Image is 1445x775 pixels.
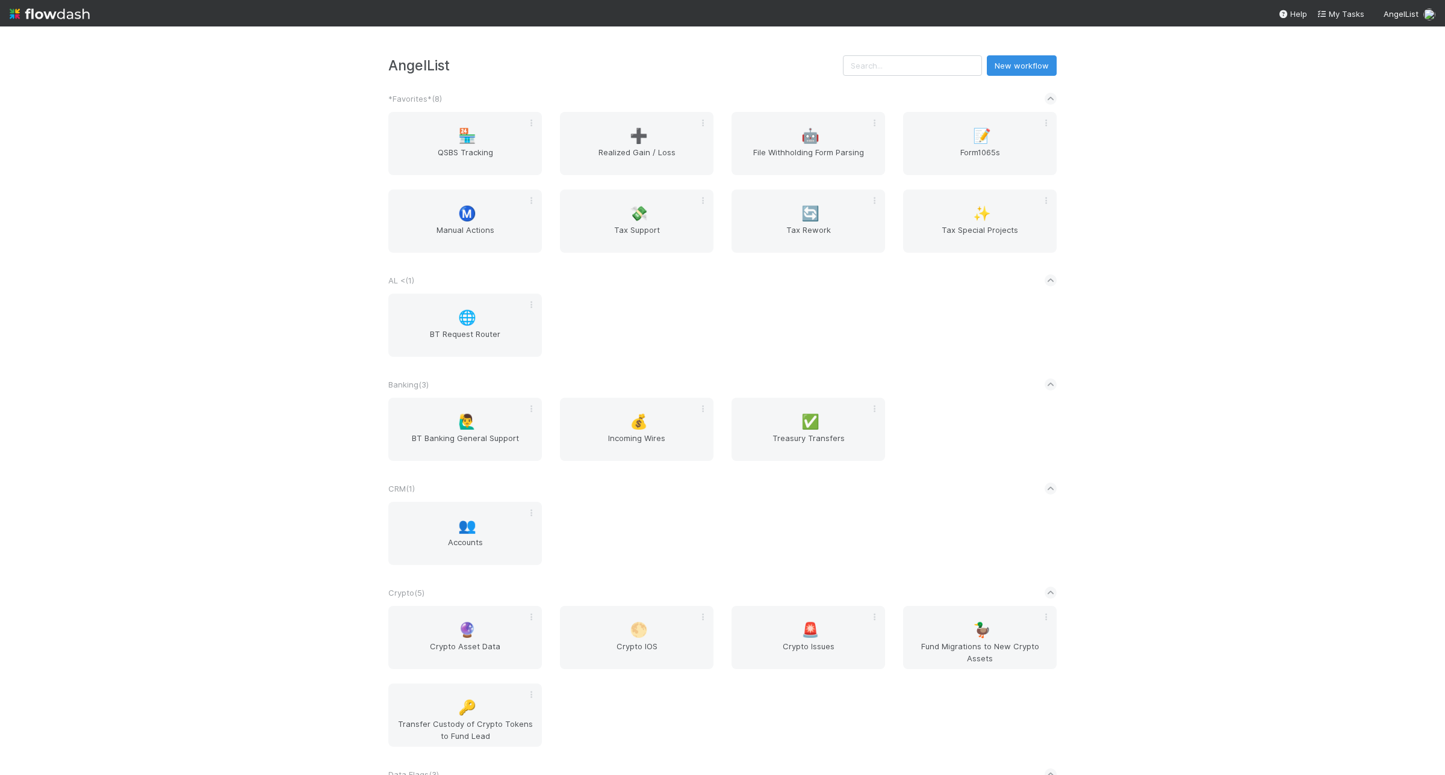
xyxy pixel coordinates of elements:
a: 💰Incoming Wires [560,398,713,461]
span: Fund Migrations to New Crypto Assets [908,640,1052,664]
span: Realized Gain / Loss [565,146,709,170]
a: 🔄Tax Rework [732,190,885,253]
a: 🦆Fund Migrations to New Crypto Assets [903,606,1057,669]
input: Search... [843,55,982,76]
span: 🦆 [973,622,991,638]
span: ✅ [801,414,819,430]
span: BT Banking General Support [393,432,537,456]
span: Tax Support [565,224,709,248]
span: Crypto Issues [736,640,880,664]
span: Tax Rework [736,224,880,248]
span: 🌐 [458,310,476,326]
span: Ⓜ️ [458,206,476,221]
button: New workflow [987,55,1057,76]
span: CRM ( 1 ) [388,484,415,493]
span: 💸 [630,206,648,221]
span: Crypto IOS [565,640,709,664]
span: *Favorites* ( 8 ) [388,94,442,103]
img: avatar_04ed6c9e-3b93-401c-8c3a-8fad1b1fc72c.png [1423,8,1435,20]
a: 🤖File Withholding Form Parsing [732,112,885,175]
span: 🙋‍♂️ [458,414,476,430]
a: ✅Treasury Transfers [732,398,885,461]
span: QSBS Tracking [393,146,537,170]
span: Accounts [393,536,537,560]
a: Ⓜ️Manual Actions [388,190,542,253]
a: 🔮Crypto Asset Data [388,606,542,669]
a: ➕Realized Gain / Loss [560,112,713,175]
a: 🌐BT Request Router [388,294,542,357]
a: ✨Tax Special Projects [903,190,1057,253]
img: logo-inverted-e16ddd16eac7371096b0.svg [10,4,90,24]
span: Manual Actions [393,224,537,248]
a: 👥Accounts [388,502,542,565]
a: My Tasks [1317,8,1364,20]
span: Incoming Wires [565,432,709,456]
span: 🔄 [801,206,819,221]
span: Crypto Asset Data [393,640,537,664]
span: ➕ [630,128,648,144]
span: 🏪 [458,128,476,144]
span: My Tasks [1317,9,1364,19]
span: 📝 [973,128,991,144]
span: 💰 [630,414,648,430]
div: Help [1278,8,1307,20]
span: 🌕 [630,622,648,638]
a: 🏪QSBS Tracking [388,112,542,175]
a: 🙋‍♂️BT Banking General Support [388,398,542,461]
span: Banking ( 3 ) [388,380,429,389]
span: BT Request Router [393,328,537,352]
a: 💸Tax Support [560,190,713,253]
span: ✨ [973,206,991,221]
span: 🔮 [458,622,476,638]
a: 🔑Transfer Custody of Crypto Tokens to Fund Lead [388,684,542,747]
h3: AngelList [388,57,843,73]
span: 🚨 [801,622,819,638]
span: Form1065s [908,146,1052,170]
span: Transfer Custody of Crypto Tokens to Fund Lead [393,718,537,742]
span: 🤖 [801,128,819,144]
a: 📝Form1065s [903,112,1057,175]
span: File Withholding Form Parsing [736,146,880,170]
span: AL < ( 1 ) [388,276,414,285]
span: Crypto ( 5 ) [388,588,424,597]
span: Tax Special Projects [908,224,1052,248]
span: AngelList [1384,9,1419,19]
span: 👥 [458,518,476,534]
a: 🚨Crypto Issues [732,606,885,669]
a: 🌕Crypto IOS [560,606,713,669]
span: 🔑 [458,700,476,715]
span: Treasury Transfers [736,432,880,456]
